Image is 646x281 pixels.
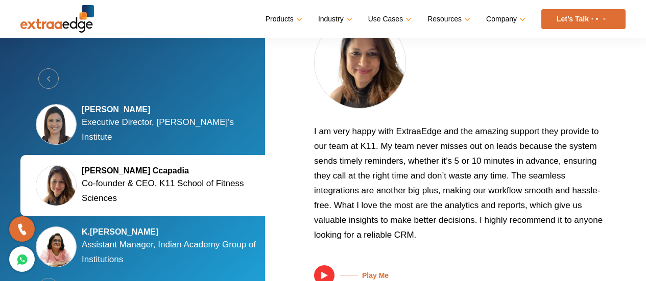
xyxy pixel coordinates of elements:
[38,68,59,89] button: Previous
[82,176,266,206] p: Co-founder & CEO, K11 School of Fitness Sciences
[82,166,266,176] h5: [PERSON_NAME] Ccapadia
[334,271,389,280] h5: Play Me
[318,12,350,27] a: Industry
[82,227,266,237] h5: K.[PERSON_NAME]
[486,12,523,27] a: Company
[82,105,266,115] h5: [PERSON_NAME]
[82,237,266,267] p: Assistant Manager, Indian Academy Group of Institutions
[266,12,300,27] a: Products
[314,124,605,250] p: I am very happy with ExtraaEdge and the amazing support they provide to our team at K11. My team ...
[82,115,266,144] p: Executive Director, [PERSON_NAME]'s Institute
[427,12,468,27] a: Resources
[368,12,410,27] a: Use Cases
[541,9,626,29] a: Let’s Talk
